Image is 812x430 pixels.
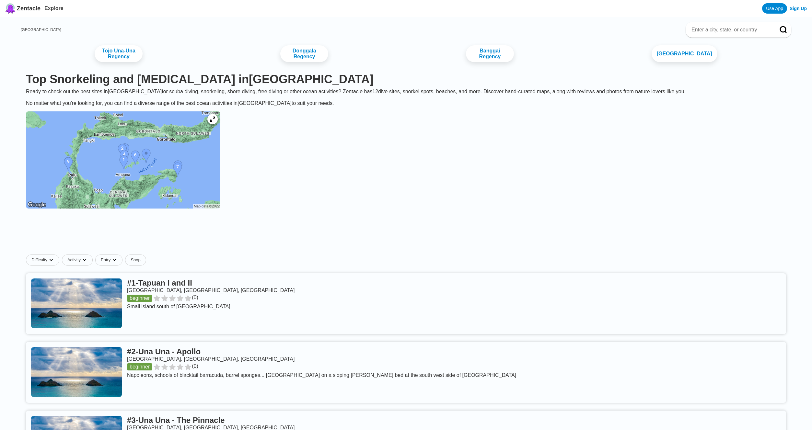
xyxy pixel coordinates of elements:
[26,255,62,266] button: Difficultydropdown caret
[790,6,807,11] a: Sign Up
[21,89,791,106] div: Ready to check out the best sites in [GEOGRAPHIC_DATA] for scuba diving, snorkeling, shore diving...
[44,6,64,11] a: Explore
[62,255,95,266] button: Activitydropdown caret
[21,28,61,32] a: [GEOGRAPHIC_DATA]
[82,257,87,263] img: dropdown caret
[49,257,54,263] img: dropdown caret
[762,3,787,14] a: Use App
[95,255,125,266] button: Entrydropdown caret
[280,45,328,62] a: Donggala Regency
[95,45,143,62] a: Tojo Una-Una Regency
[67,257,81,263] span: Activity
[125,255,146,266] a: Shop
[652,45,717,62] a: [GEOGRAPHIC_DATA]
[112,257,117,263] img: dropdown caret
[17,5,41,12] span: Zentacle
[5,3,16,14] img: Zentacle logo
[31,257,47,263] span: Difficulty
[466,45,514,62] a: Banggai Regency
[26,73,786,86] h1: Top Snorkeling and [MEDICAL_DATA] in [GEOGRAPHIC_DATA]
[26,111,220,209] img: Central Sulawesi dive site map
[5,3,41,14] a: Zentacle logoZentacle
[21,106,226,215] a: Central Sulawesi dive site map
[691,27,771,33] input: Enter a city, state, or country
[101,257,110,263] span: Entry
